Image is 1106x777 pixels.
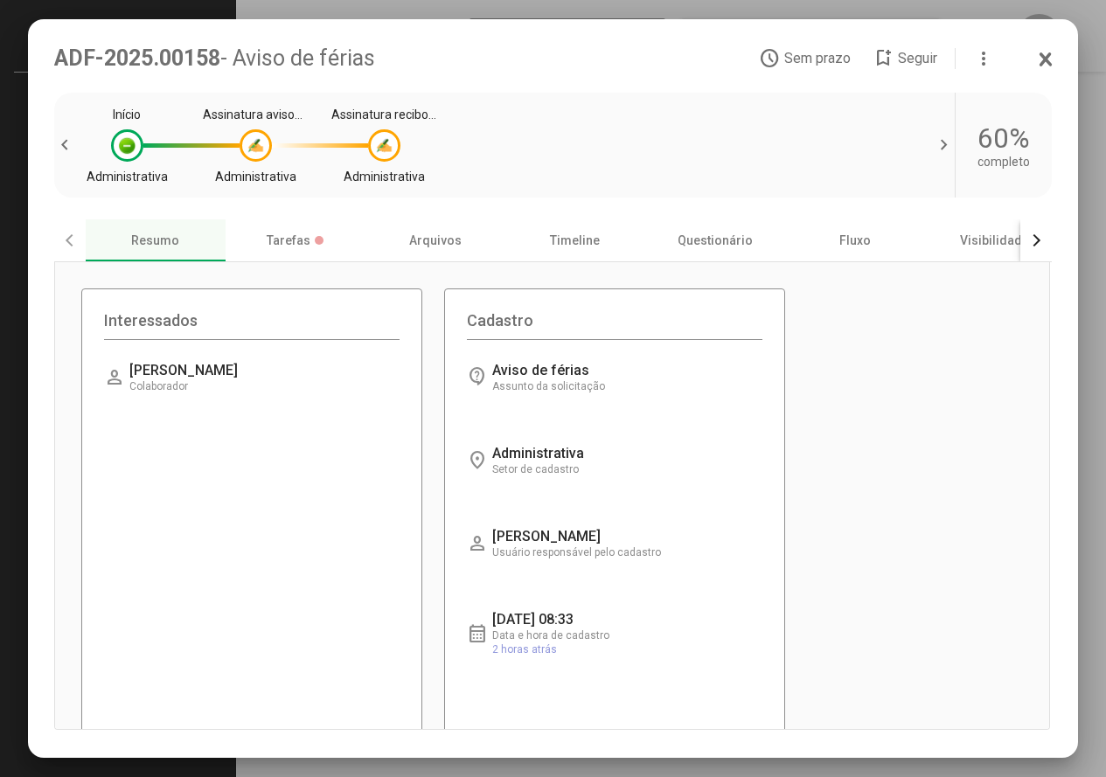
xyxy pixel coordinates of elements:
div: Assinatura recibo de férias [331,108,436,121]
mat-icon: access_time [759,48,780,69]
span: - Aviso de férias [220,45,375,71]
div: Administrativa [344,170,425,184]
div: Interessados [104,311,400,340]
div: Visibilidade [925,219,1065,261]
div: Início [113,108,141,121]
div: 60% [977,121,1030,155]
div: Resumo [86,219,226,261]
div: Cadastro [467,311,762,340]
div: ADF-2025.00158 [54,45,760,71]
span: chevron_right [929,135,955,156]
div: Timeline [505,219,645,261]
mat-icon: more_vert [973,48,994,69]
div: Assinatura aviso de férias [203,108,308,121]
div: Arquivos [365,219,505,261]
span: Seguir [898,50,937,66]
span: chevron_left [54,135,80,156]
div: Administrativa [215,170,296,184]
div: completo [977,155,1030,169]
mat-icon: bookmark_add [873,48,894,69]
span: 2 horas atrás [492,643,557,656]
div: Fluxo [785,219,925,261]
span: Sem prazo [784,50,851,66]
div: Tarefas [226,219,365,261]
div: Questionário [645,219,785,261]
div: Administrativa [87,170,168,184]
